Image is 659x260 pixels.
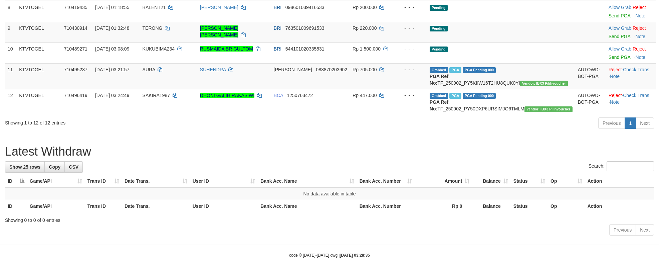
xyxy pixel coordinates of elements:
th: User ID [190,200,258,212]
td: 12 [5,89,16,115]
div: - - - [397,66,424,73]
a: Note [636,13,646,18]
span: Rp 200.000 [353,5,377,10]
td: 9 [5,22,16,42]
span: Copy [49,164,60,170]
th: Trans ID: activate to sort column ascending [85,175,122,187]
span: 710495237 [64,67,87,72]
span: · [609,5,633,10]
th: Rp 0 [415,200,472,212]
th: Bank Acc. Name: activate to sort column ascending [258,175,357,187]
th: ID [5,200,27,212]
span: BCA [274,93,283,98]
span: [DATE] 01:18:55 [95,5,129,10]
span: Rp 447.000 [353,93,377,98]
input: Search: [607,161,654,171]
div: - - - [397,92,424,99]
th: Game/API [27,200,85,212]
th: Action [585,175,654,187]
span: Vendor URL: https://payment5.1velocity.biz [524,106,573,112]
a: Next [636,224,654,236]
span: 710419435 [64,5,87,10]
td: 8 [5,1,16,22]
span: Pending [430,5,448,11]
a: Check Trans [623,67,649,72]
td: AUTOWD-BOT-PGA [575,89,606,115]
th: Bank Acc. Number: activate to sort column ascending [357,175,415,187]
td: KTVTOGEL [16,1,61,22]
td: · [606,22,656,42]
span: BRI [274,5,281,10]
span: SAKIRA1987 [143,93,170,98]
div: - - - [397,4,424,11]
a: RUSMAIDA BR GULTOM [200,46,253,52]
a: Previous [598,117,625,129]
a: SUHENDRA [200,67,226,72]
a: Note [610,74,620,79]
span: Rp 705.000 [353,67,377,72]
span: Rp 220.000 [353,25,377,31]
td: 10 [5,42,16,63]
a: Copy [44,161,65,173]
a: Allow Grab [609,5,631,10]
span: KUKUBIMA234 [143,46,175,52]
span: Pending [430,47,448,52]
a: [PERSON_NAME] [PERSON_NAME] [200,25,238,37]
span: Copy 544101020335531 to clipboard [285,46,324,52]
a: Show 25 rows [5,161,45,173]
th: Status: activate to sort column ascending [511,175,548,187]
span: AURA [143,67,155,72]
a: Reject [633,46,646,52]
span: Copy 098601039416533 to clipboard [285,5,324,10]
span: [DATE] 03:24:49 [95,93,129,98]
td: AUTOWD-BOT-PGA [575,63,606,89]
span: Rp 1.500.000 [353,46,381,52]
td: · · [606,89,656,115]
a: Reject [609,67,622,72]
th: Trans ID [85,200,122,212]
a: Note [610,99,620,105]
a: Send PGA [609,13,630,18]
a: Note [636,34,646,39]
span: · [609,25,633,31]
span: TERONG [143,25,163,31]
a: Send PGA [609,55,630,60]
span: 710430914 [64,25,87,31]
a: CSV [64,161,83,173]
span: Copy 763501009691533 to clipboard [285,25,324,31]
span: Pending [430,26,448,31]
span: 710496419 [64,93,87,98]
td: · [606,42,656,63]
a: Send PGA [609,34,630,39]
td: · · [606,63,656,89]
a: Reject [609,93,622,98]
span: BRI [274,25,281,31]
span: [DATE] 03:08:09 [95,46,129,52]
th: User ID: activate to sort column ascending [190,175,258,187]
b: PGA Ref. No: [430,74,450,86]
span: CSV [69,164,78,170]
b: PGA Ref. No: [430,99,450,111]
a: DHONI GALIH RAKASIWI [200,93,254,98]
span: PGA Pending [463,67,496,73]
span: Grabbed [430,93,448,99]
th: Date Trans.: activate to sort column ascending [122,175,190,187]
span: Copy 083870203902 to clipboard [316,67,347,72]
strong: [DATE] 03:28:35 [340,253,370,258]
span: [DATE] 01:32:48 [95,25,129,31]
span: Copy 1250763472 to clipboard [287,93,313,98]
div: - - - [397,46,424,52]
th: Bank Acc. Number [357,200,415,212]
th: Amount: activate to sort column ascending [415,175,472,187]
label: Search: [589,161,654,171]
small: code © [DATE]-[DATE] dwg | [289,253,370,258]
span: · [609,46,633,52]
div: Showing 1 to 12 of 12 entries [5,117,270,126]
th: Balance: activate to sort column ascending [472,175,510,187]
span: Show 25 rows [9,164,40,170]
a: Allow Grab [609,46,631,52]
td: KTVTOGEL [16,22,61,42]
a: Reject [633,25,646,31]
a: Reject [633,5,646,10]
th: Status [511,200,548,212]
